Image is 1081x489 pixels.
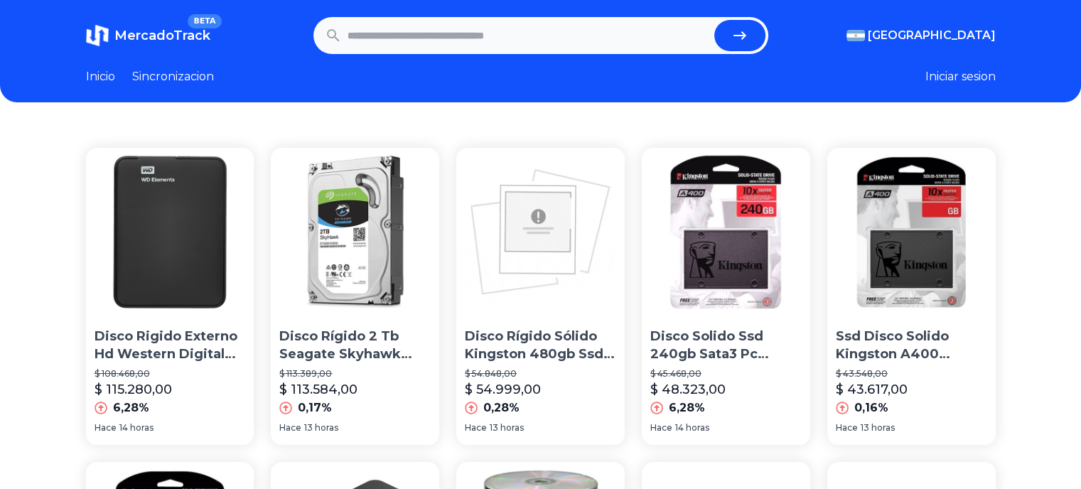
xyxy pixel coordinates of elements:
img: MercadoTrack [86,24,109,47]
span: [GEOGRAPHIC_DATA] [868,27,996,44]
p: $ 48.323,00 [650,380,726,399]
span: 14 horas [675,422,709,434]
span: 13 horas [861,422,895,434]
p: $ 43.548,00 [836,368,987,380]
span: Hace [279,422,301,434]
img: Disco Rígido Sólido Kingston 480gb Ssd Now A400 Sata3 2.5 [456,148,625,316]
p: $ 108.468,00 [95,368,246,380]
p: $ 45.468,00 [650,368,802,380]
img: Disco Rigido Externo Hd Western Digital 1tb Usb 3.0 Win/mac [86,148,254,316]
p: 0,28% [483,399,520,417]
span: Hace [836,422,858,434]
p: $ 113.584,00 [279,380,357,399]
img: Disco Rígido 2 Tb Seagate Skyhawk Simil Purple Wd Dvr Cct [271,148,439,316]
p: Disco Rígido Sólido Kingston 480gb Ssd Now A400 Sata3 2.5 [465,328,616,363]
a: Sincronizacion [132,68,214,85]
img: Ssd Disco Solido Kingston A400 240gb Pc Gamer Sata 3 [827,148,996,316]
p: Disco Rigido Externo Hd Western Digital 1tb Usb 3.0 Win/mac [95,328,246,363]
p: Disco Solido Ssd 240gb Sata3 Pc Notebook Mac [650,328,802,363]
p: Ssd Disco Solido Kingston A400 240gb Pc Gamer Sata 3 [836,328,987,363]
span: 13 horas [490,422,524,434]
span: Hace [650,422,672,434]
button: Iniciar sesion [925,68,996,85]
p: $ 115.280,00 [95,380,172,399]
span: 14 horas [119,422,154,434]
a: Disco Solido Ssd 240gb Sata3 Pc Notebook MacDisco Solido Ssd 240gb Sata3 Pc Notebook Mac$ 45.468,... [642,148,810,445]
img: Disco Solido Ssd 240gb Sata3 Pc Notebook Mac [642,148,810,316]
span: Hace [95,422,117,434]
p: 0,16% [854,399,888,417]
span: MercadoTrack [114,28,210,43]
span: BETA [188,14,221,28]
a: Inicio [86,68,115,85]
span: 13 horas [304,422,338,434]
span: Hace [465,422,487,434]
a: Disco Rígido Sólido Kingston 480gb Ssd Now A400 Sata3 2.5Disco Rígido Sólido Kingston 480gb Ssd N... [456,148,625,445]
p: Disco Rígido 2 Tb Seagate Skyhawk Simil Purple Wd Dvr Cct [279,328,431,363]
p: $ 113.389,00 [279,368,431,380]
a: Ssd Disco Solido Kingston A400 240gb Pc Gamer Sata 3Ssd Disco Solido Kingston A400 240gb Pc Gamer... [827,148,996,445]
p: $ 54.848,00 [465,368,616,380]
a: Disco Rigido Externo Hd Western Digital 1tb Usb 3.0 Win/macDisco Rigido Externo Hd Western Digita... [86,148,254,445]
a: Disco Rígido 2 Tb Seagate Skyhawk Simil Purple Wd Dvr CctDisco Rígido 2 Tb Seagate Skyhawk Simil ... [271,148,439,445]
p: $ 54.999,00 [465,380,541,399]
p: $ 43.617,00 [836,380,908,399]
button: [GEOGRAPHIC_DATA] [846,27,996,44]
p: 0,17% [298,399,332,417]
p: 6,28% [669,399,705,417]
p: 6,28% [113,399,149,417]
a: MercadoTrackBETA [86,24,210,47]
img: Argentina [846,30,865,41]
